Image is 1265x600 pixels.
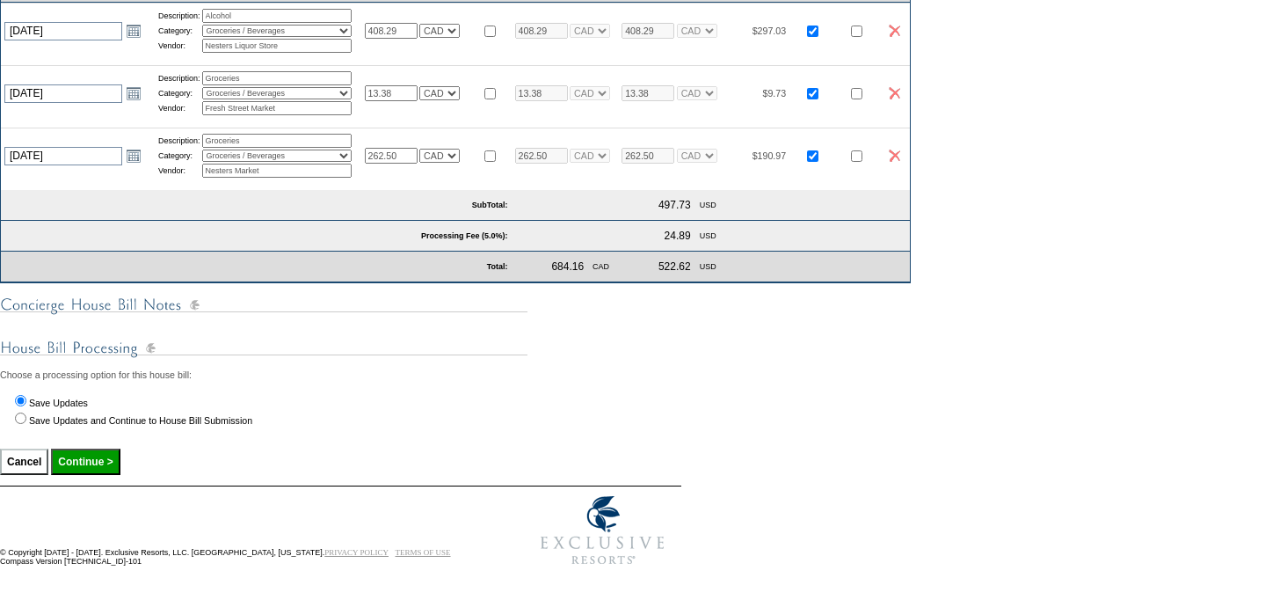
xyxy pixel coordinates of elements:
[763,88,787,99] span: $9.73
[158,25,200,37] td: Category:
[396,548,451,557] a: TERMS OF USE
[655,257,694,276] td: 522.62
[124,84,143,103] a: Open the calendar popup.
[696,226,720,245] td: USD
[51,449,120,475] input: Continue >
[158,150,200,162] td: Category:
[158,87,200,99] td: Category:
[752,26,787,36] span: $297.03
[124,146,143,165] a: Open the calendar popup.
[524,487,681,574] img: Exclusive Resorts
[29,415,252,426] label: Save Updates and Continue to House Bill Submission
[889,25,900,37] img: icon_delete2.gif
[655,195,694,215] td: 497.73
[158,101,200,115] td: Vendor:
[158,39,200,53] td: Vendor:
[889,87,900,99] img: icon_delete2.gif
[889,150,900,162] img: icon_delete2.gif
[153,252,512,282] td: Total:
[1,221,512,252] td: Processing Fee (5.0%):
[158,164,200,178] td: Vendor:
[752,150,787,161] span: $190.97
[124,21,143,40] a: Open the calendar popup.
[158,71,200,85] td: Description:
[158,9,200,23] td: Description:
[589,257,613,276] td: CAD
[696,257,720,276] td: USD
[548,257,587,276] td: 684.16
[1,190,512,221] td: SubTotal:
[696,195,720,215] td: USD
[29,398,88,408] label: Save Updates
[661,226,694,245] td: 24.89
[324,548,389,557] a: PRIVACY POLICY
[158,134,200,148] td: Description:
